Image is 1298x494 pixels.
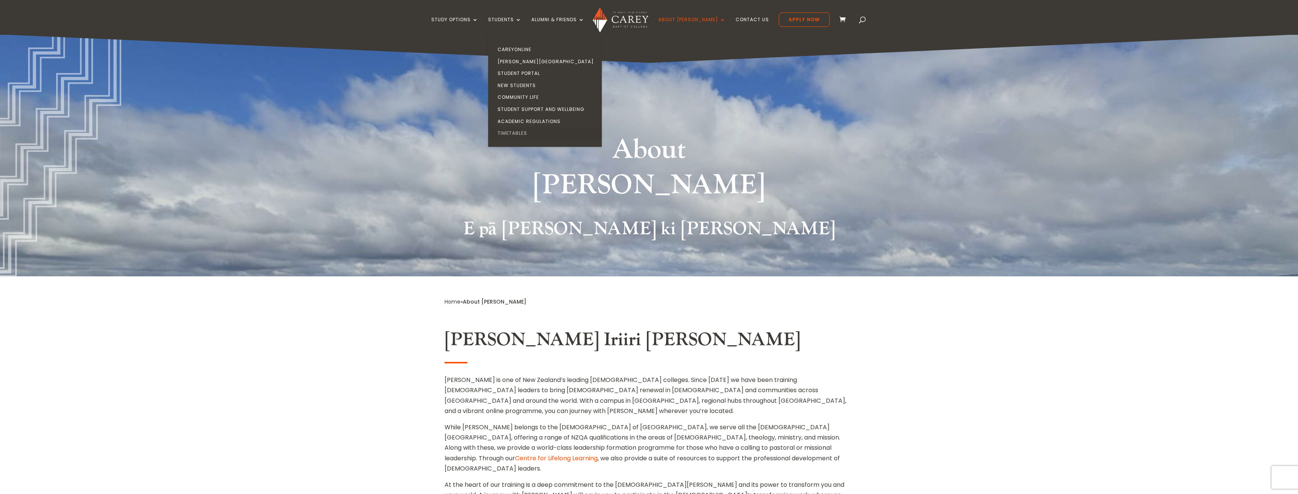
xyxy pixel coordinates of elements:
[431,17,478,35] a: Study Options
[736,17,769,35] a: Contact Us
[531,17,584,35] a: Alumni & Friends
[490,91,604,103] a: Community Life
[490,67,604,79] a: Student Portal
[515,454,598,463] a: Centre for Lifelong Learning
[445,298,526,305] span: »
[507,132,791,207] h1: About [PERSON_NAME]
[490,103,604,115] a: Student Support and Wellbeing
[463,298,526,305] span: About [PERSON_NAME]
[593,7,648,33] img: Carey Baptist College
[445,422,854,480] p: While [PERSON_NAME] belongs to the [DEMOGRAPHIC_DATA] of [GEOGRAPHIC_DATA], we serve all the [DEM...
[779,12,830,27] a: Apply Now
[658,17,726,35] a: About [PERSON_NAME]
[490,127,604,139] a: Timetables
[445,375,854,422] p: [PERSON_NAME] is one of New Zealand’s leading [DEMOGRAPHIC_DATA] colleges. Since [DATE] we have b...
[445,218,854,244] h2: E pā [PERSON_NAME] ki [PERSON_NAME]
[490,79,604,92] a: New Students
[490,44,604,56] a: CareyOnline
[490,56,604,68] a: [PERSON_NAME][GEOGRAPHIC_DATA]
[488,17,521,35] a: Students
[490,115,604,128] a: Academic Regulations
[445,329,854,355] h2: [PERSON_NAME] Iriiri [PERSON_NAME]
[445,298,460,305] a: Home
